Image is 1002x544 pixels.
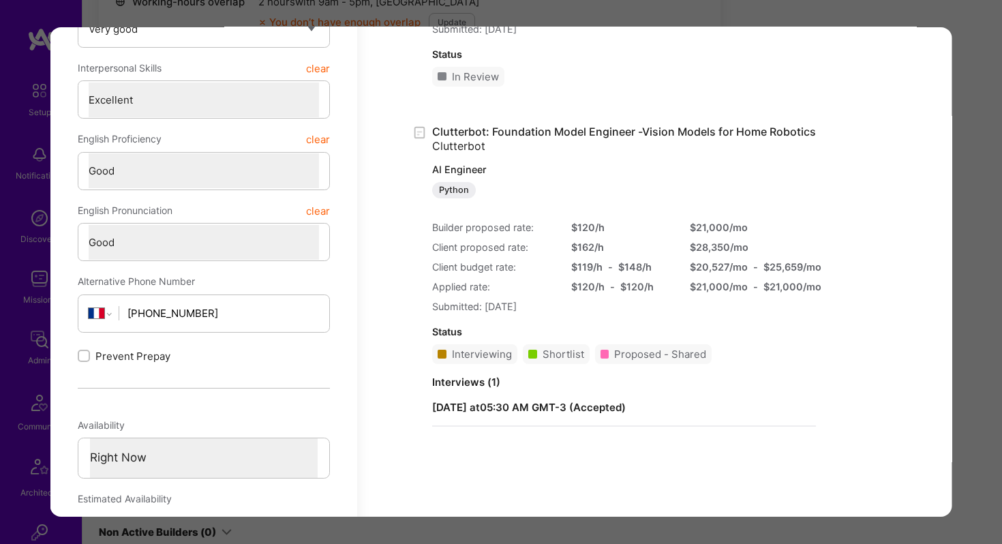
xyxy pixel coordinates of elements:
[412,125,432,140] div: Created
[571,279,605,294] div: $ 120 /h
[78,276,195,288] span: Alternative Phone Number
[753,260,758,274] div: -
[412,125,427,141] i: icon Application
[432,240,555,254] div: Client proposed rate:
[614,347,706,361] div: Proposed - Shared
[306,56,330,80] button: clear
[78,487,330,511] div: Estimated Availability
[432,220,555,235] div: Builder proposed rate:
[610,279,615,294] div: -
[306,198,330,223] button: clear
[432,125,816,199] a: Clutterbot: Foundation Model Engineer -Vision Models for Home RoboticsClutterbotAI EngineerPython
[451,70,498,84] div: In Review
[618,260,652,274] div: $ 148 /h
[432,22,792,36] div: Submitted: [DATE]
[571,220,673,235] div: $ 120 /h
[432,182,476,198] div: Python
[78,127,162,152] span: English Proficiency
[451,347,511,361] div: Interviewing
[542,347,583,361] div: Shortlist
[753,279,758,294] div: -
[432,376,500,389] strong: Interviews ( 1 )
[127,296,319,331] input: +1 (000) 000-0000
[690,240,792,254] div: $ 28,350 /mo
[432,139,485,153] span: Clutterbot
[432,47,792,61] div: Status
[432,260,555,274] div: Client budget rate:
[78,198,172,223] span: English Pronunciation
[690,279,748,294] div: $ 21,000 /mo
[78,512,330,534] div: 30 hours weekly
[571,260,603,274] div: $ 119 /h
[432,401,626,414] strong: [DATE] at 05:30 AM GMT-3 ( Accepted )
[95,349,170,363] span: Prevent Prepay
[690,220,792,235] div: $ 21,000 /mo
[78,56,162,80] span: Interpersonal Skills
[432,324,816,339] div: Status
[50,27,952,517] div: modal
[763,279,821,294] div: $ 21,000 /mo
[78,413,330,438] div: Availability
[306,127,330,152] button: clear
[432,163,816,177] p: AI Engineer
[571,240,673,254] div: $ 162 /h
[608,260,613,274] div: -
[432,299,816,314] div: Submitted: [DATE]
[432,279,555,294] div: Applied rate:
[620,279,654,294] div: $ 120 /h
[763,260,821,274] div: $ 25,659 /mo
[690,260,748,274] div: $ 20,527 /mo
